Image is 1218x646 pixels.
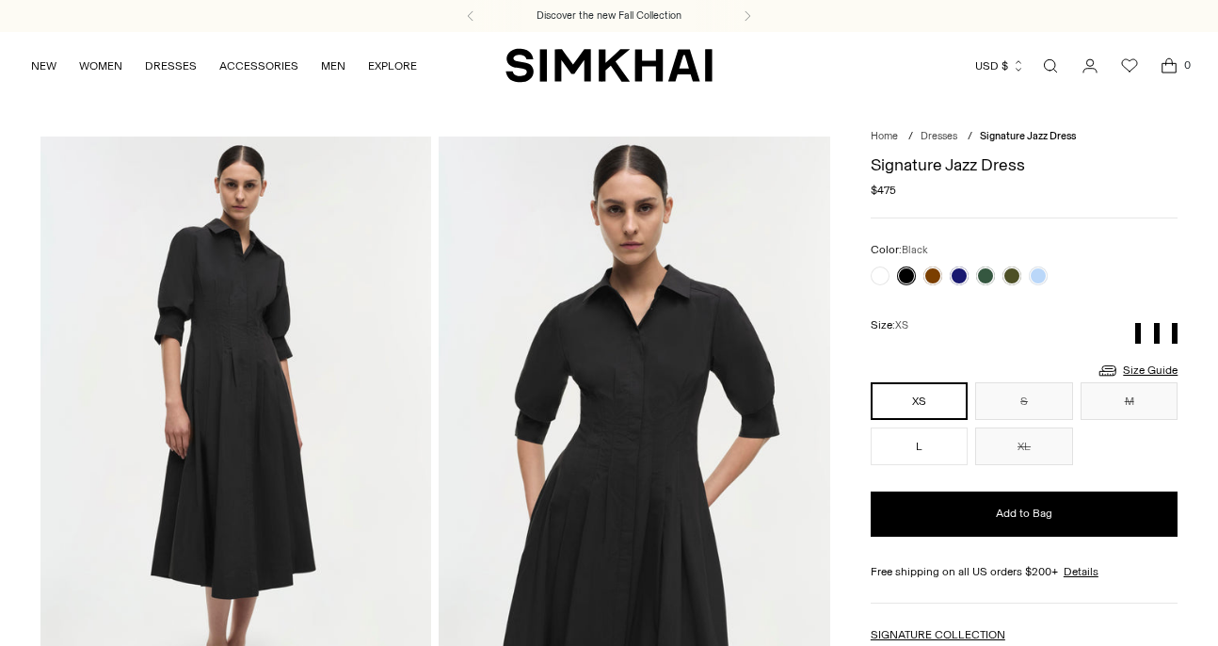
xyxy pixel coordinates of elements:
span: Black [902,244,928,256]
button: XS [871,382,968,420]
a: Open search modal [1032,47,1069,85]
button: Add to Bag [871,492,1178,537]
nav: breadcrumbs [871,129,1178,145]
a: WOMEN [79,45,122,87]
label: Size: [871,316,908,334]
span: $475 [871,182,896,199]
a: ACCESSORIES [219,45,298,87]
div: / [968,129,972,145]
span: 0 [1178,57,1195,73]
button: M [1081,382,1178,420]
a: SIGNATURE COLLECTION [871,628,1005,641]
span: Add to Bag [996,506,1052,522]
span: XS [895,319,908,331]
button: S [975,382,1072,420]
button: USD $ [975,45,1025,87]
a: SIMKHAI [505,47,713,84]
h1: Signature Jazz Dress [871,156,1178,173]
a: Details [1064,563,1098,580]
a: Dresses [921,130,957,142]
label: Color: [871,241,928,259]
a: NEW [31,45,56,87]
a: Open cart modal [1150,47,1188,85]
div: / [908,129,913,145]
div: Free shipping on all US orders $200+ [871,563,1178,580]
a: DRESSES [145,45,197,87]
a: Wishlist [1111,47,1148,85]
a: Size Guide [1097,359,1178,382]
span: Signature Jazz Dress [980,130,1076,142]
a: Home [871,130,898,142]
a: MEN [321,45,345,87]
button: L [871,428,968,465]
a: Discover the new Fall Collection [537,8,681,24]
button: XL [975,428,1072,465]
a: Go to the account page [1071,47,1109,85]
a: EXPLORE [368,45,417,87]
